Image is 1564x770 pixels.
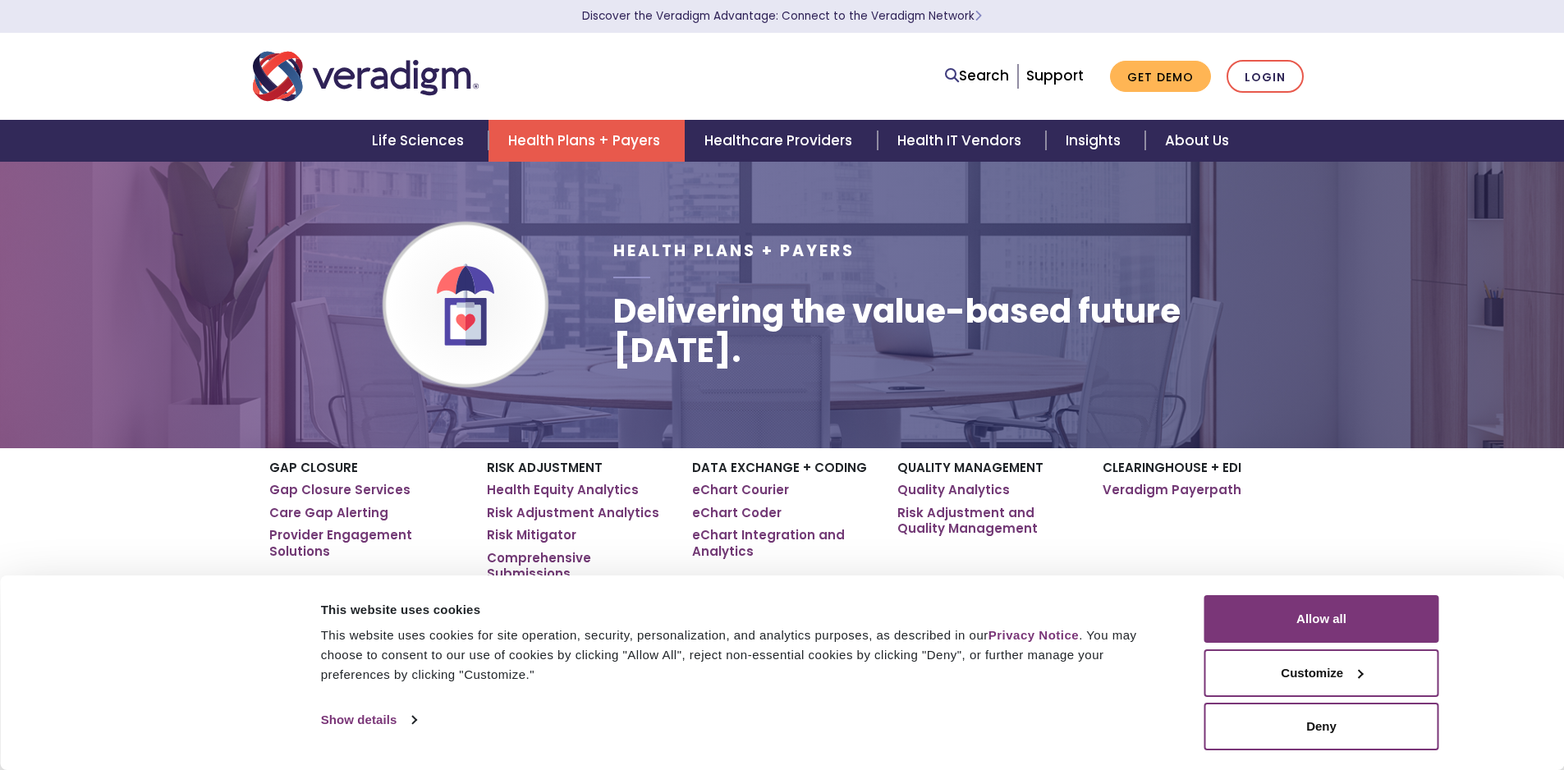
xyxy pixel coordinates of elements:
[1103,482,1241,498] a: Veradigm Payerpath
[975,8,982,24] span: Learn More
[613,291,1311,370] h1: Delivering the value-based future [DATE].
[692,527,873,559] a: eChart Integration and Analytics
[269,482,410,498] a: Gap Closure Services
[897,505,1078,537] a: Risk Adjustment and Quality Management
[1110,61,1211,93] a: Get Demo
[488,120,685,162] a: Health Plans + Payers
[1046,120,1145,162] a: Insights
[1026,66,1084,85] a: Support
[988,628,1079,642] a: Privacy Notice
[1204,649,1439,697] button: Customize
[321,600,1167,620] div: This website uses cookies
[487,505,659,521] a: Risk Adjustment Analytics
[487,550,667,582] a: Comprehensive Submissions
[945,65,1009,87] a: Search
[878,120,1046,162] a: Health IT Vendors
[692,482,789,498] a: eChart Courier
[269,505,388,521] a: Care Gap Alerting
[897,482,1010,498] a: Quality Analytics
[487,527,576,543] a: Risk Mitigator
[352,120,488,162] a: Life Sciences
[269,527,462,559] a: Provider Engagement Solutions
[613,240,855,262] span: Health Plans + Payers
[1145,120,1249,162] a: About Us
[487,482,639,498] a: Health Equity Analytics
[1204,595,1439,643] button: Allow all
[692,505,782,521] a: eChart Coder
[253,49,479,103] img: Veradigm logo
[1204,703,1439,750] button: Deny
[321,708,416,732] a: Show details
[685,120,877,162] a: Healthcare Providers
[321,626,1167,685] div: This website uses cookies for site operation, security, personalization, and analytics purposes, ...
[1227,60,1304,94] a: Login
[582,8,982,24] a: Discover the Veradigm Advantage: Connect to the Veradigm NetworkLearn More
